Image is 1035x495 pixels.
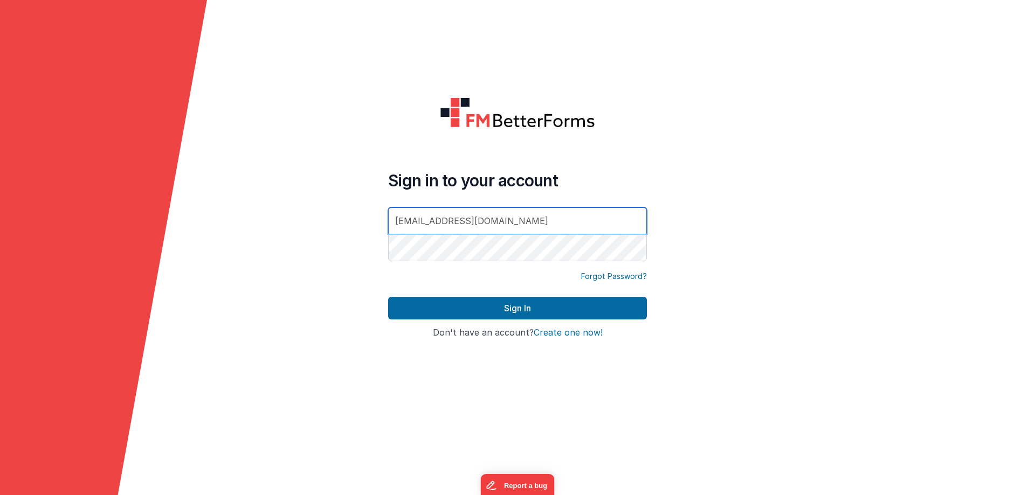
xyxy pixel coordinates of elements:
button: Create one now! [534,328,603,338]
input: Email Address [388,207,647,234]
h4: Don't have an account? [388,328,647,338]
button: Sign In [388,297,647,319]
h4: Sign in to your account [388,171,647,190]
a: Forgot Password? [581,271,647,282]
